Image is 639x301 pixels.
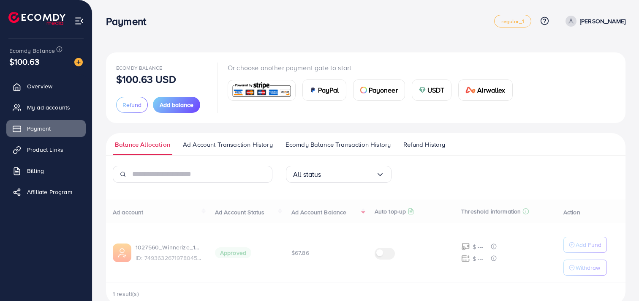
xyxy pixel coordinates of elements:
span: regular_1 [501,19,524,24]
a: cardPayoneer [353,79,405,101]
div: Search for option [286,166,392,183]
a: regular_1 [494,15,531,27]
iframe: Chat [603,263,633,295]
img: menu [74,16,84,26]
span: Overview [27,82,52,90]
img: card [465,87,476,93]
span: All status [293,168,321,181]
h3: Payment [106,15,153,27]
span: Balance Allocation [115,140,170,149]
a: Overview [6,78,86,95]
span: Payoneer [369,85,398,95]
span: Ecomdy Balance [116,64,162,71]
span: Airwallex [477,85,505,95]
img: card [360,87,367,93]
span: Ecomdy Balance [9,47,55,55]
span: Billing [27,167,44,175]
p: [PERSON_NAME] [580,16,625,26]
img: image [74,58,83,66]
button: Refund [116,97,148,113]
span: Payment [27,124,51,133]
span: PayPal [318,85,339,95]
a: [PERSON_NAME] [562,16,625,27]
span: Refund History [403,140,445,149]
span: $100.63 [9,55,39,68]
p: $100.63 USD [116,74,176,84]
span: Affiliate Program [27,188,72,196]
img: card [310,87,316,93]
a: Payment [6,120,86,137]
span: Ecomdy Balance Transaction History [286,140,391,149]
span: Refund [122,101,141,109]
span: USDT [427,85,445,95]
a: Product Links [6,141,86,158]
span: My ad accounts [27,103,70,112]
a: Billing [6,162,86,179]
a: card [228,80,296,101]
span: Product Links [27,145,63,154]
input: Search for option [321,168,376,181]
a: My ad accounts [6,99,86,116]
span: Ad Account Transaction History [183,140,273,149]
button: Add balance [153,97,200,113]
a: Affiliate Program [6,183,86,200]
img: card [231,81,293,99]
img: card [419,87,426,93]
p: Or choose another payment gate to start [228,63,519,73]
a: cardUSDT [412,79,452,101]
a: cardPayPal [302,79,346,101]
a: cardAirwallex [458,79,512,101]
span: Add balance [160,101,193,109]
img: logo [8,12,65,25]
